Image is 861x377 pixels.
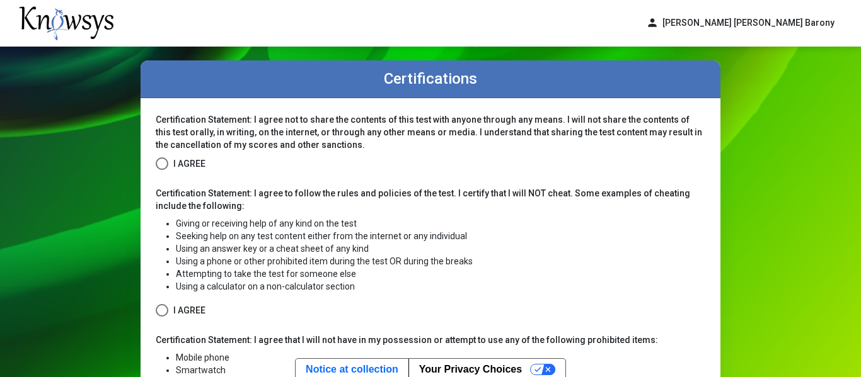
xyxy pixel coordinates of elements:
[173,156,205,172] span: I Agree
[156,187,705,212] p: Certification Statement: I agree to follow the rules and policies of the test. I certify that I w...
[156,334,705,346] p: Certification Statement: I agree that I will not have in my possession or attempt to use any of t...
[646,16,659,30] span: person
[176,230,705,242] li: Seeking help on any test content either from the internet or any individual
[176,364,705,376] li: Smartwatch
[173,303,205,318] span: I Agree
[176,351,705,364] li: Mobile phone
[19,6,113,40] img: knowsys-logo.png
[156,113,705,151] p: Certification Statement: I agree not to share the contents of this test with anyone through any m...
[176,267,705,280] li: Attempting to take the test for someone else
[176,255,705,267] li: Using a phone or other prohibited item during the test OR during the breaks
[639,13,842,33] button: person[PERSON_NAME] [PERSON_NAME] Barony
[176,242,705,255] li: Using an answer key or a cheat sheet of any kind
[384,70,477,87] label: Certifications
[176,217,705,230] li: Giving or receiving help of any kind on the test
[176,280,705,293] li: Using a calculator on a non-calculator section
